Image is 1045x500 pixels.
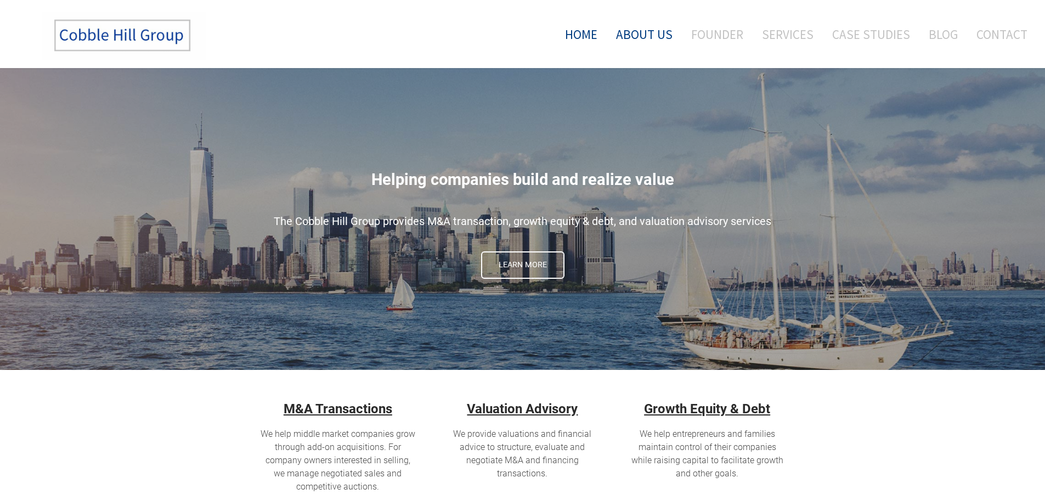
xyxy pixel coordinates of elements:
span: We help entrepreneurs and families maintain control of their companies while raising capital to f... [631,429,783,479]
span: Helping companies build and realize value [371,170,674,189]
a: Services [754,12,822,57]
a: Contact [968,12,1027,57]
a: Blog [920,12,966,57]
a: Home [549,12,606,57]
a: About Us [608,12,681,57]
a: Learn More [481,251,564,279]
a: Founder [683,12,752,57]
img: The Cobble Hill Group LLC [42,12,206,60]
a: Case Studies [824,12,918,57]
strong: Growth Equity & Debt [644,401,770,417]
u: M&A Transactions [284,401,392,417]
a: Valuation Advisory [467,401,578,417]
span: We provide valuations and financial advice to structure, evaluate and negotiate M&A and financing... [453,429,591,479]
span: We help middle market companies grow through add-on acquisitions. For company owners interested i... [261,429,415,492]
span: The Cobble Hill Group provides M&A transaction, growth equity & debt, and valuation advisory serv... [274,215,771,228]
span: Learn More [482,252,563,278]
